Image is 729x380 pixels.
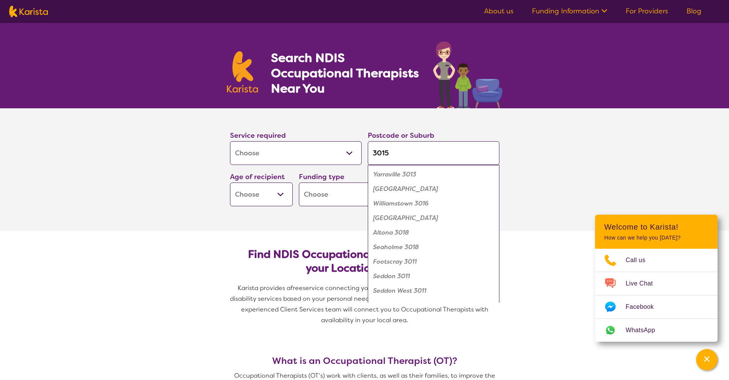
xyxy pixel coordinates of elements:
em: Seaholme 3018 [373,243,419,251]
label: Service required [230,131,286,140]
div: Williamstown North 3016 [372,211,496,225]
span: Facebook [626,301,663,313]
em: Footscray 3011 [373,258,417,266]
div: Altona 3018 [372,225,496,240]
h2: Find NDIS Occupational Therapists based on your Location & Needs [236,248,493,275]
span: service connecting you with Occupational Therapists and other disability services based on your p... [230,284,501,324]
div: Yarraville 3013 [372,167,496,182]
input: Type [368,141,499,165]
em: [GEOGRAPHIC_DATA] [373,214,438,222]
span: Live Chat [626,278,662,289]
div: Seddon West 3011 [372,284,496,298]
img: Karista logo [9,6,48,17]
em: Altona 3018 [373,228,409,236]
div: Channel Menu [595,215,718,342]
span: WhatsApp [626,325,664,336]
em: Williamstown 3016 [373,199,429,207]
a: About us [484,7,514,16]
span: free [290,284,303,292]
div: Seaholme 3018 [372,240,496,254]
h3: What is an Occupational Therapist (OT)? [227,356,502,366]
img: occupational-therapy [433,41,502,108]
div: Williamstown 3016 [372,196,496,211]
button: Channel Menu [696,349,718,370]
em: Yarraville 3013 [373,170,416,178]
label: Age of recipient [230,172,285,181]
a: Blog [687,7,701,16]
a: Funding Information [532,7,607,16]
label: Funding type [299,172,344,181]
span: Karista provides a [238,284,290,292]
div: Brooklyn 3012 [372,298,496,313]
div: Seddon 3011 [372,269,496,284]
label: Postcode or Suburb [368,131,434,140]
em: Seddon 3011 [373,272,410,280]
a: For Providers [626,7,668,16]
ul: Choose channel [595,249,718,342]
p: How can we help you [DATE]? [604,235,708,241]
img: Karista logo [227,51,258,93]
em: Seddon West 3011 [373,287,426,295]
h2: Welcome to Karista! [604,222,708,232]
em: Brooklyn 3012 [373,301,415,309]
span: Call us [626,254,655,266]
div: Yarraville West 3013 [372,182,496,196]
em: [GEOGRAPHIC_DATA] [373,185,438,193]
div: Footscray 3011 [372,254,496,269]
a: Web link opens in a new tab. [595,319,718,342]
h1: Search NDIS Occupational Therapists Near You [271,50,420,96]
